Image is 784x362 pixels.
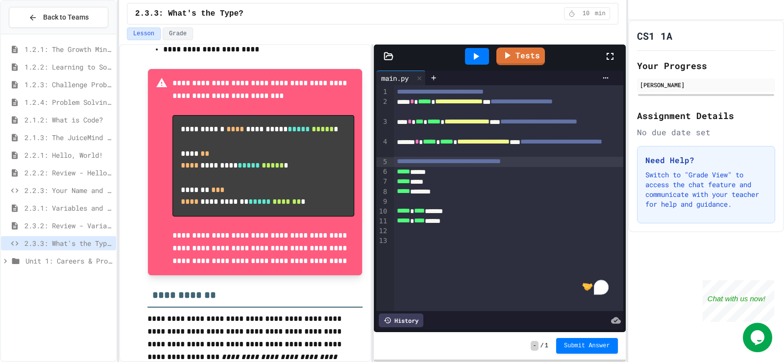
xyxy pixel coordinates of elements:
[24,238,112,248] span: 2.3.3: What's the Type?
[376,177,389,187] div: 7
[24,168,112,178] span: 2.2.2: Review - Hello, World!
[645,170,767,209] p: Switch to "Grade View" to access the chat feature and communicate with your teacher for help and ...
[43,12,89,23] span: Back to Teams
[24,150,112,160] span: 2.2.1: Hello, World!
[637,126,775,138] div: No due date set
[545,342,548,350] span: 1
[24,115,112,125] span: 2.1.2: What is Code?
[376,167,389,177] div: 6
[135,8,244,20] span: 2.3.3: What's the Type?
[24,62,112,72] span: 1.2.2: Learning to Solve Hard Problems
[394,85,623,311] div: To enrich screen reader interactions, please activate Accessibility in Grammarly extension settings
[578,10,594,18] span: 10
[24,220,112,231] span: 2.3.2: Review - Variables and Data Types
[24,79,112,90] span: 1.2.3: Challenge Problem - The Bridge
[640,80,772,89] div: [PERSON_NAME]
[127,27,161,40] button: Lesson
[496,48,545,65] a: Tests
[25,256,112,266] span: Unit 1: Careers & Professionalism
[376,207,389,217] div: 10
[540,342,544,350] span: /
[376,217,389,226] div: 11
[376,97,389,117] div: 2
[376,197,389,207] div: 9
[556,338,618,354] button: Submit Answer
[645,154,767,166] h3: Need Help?
[376,117,389,137] div: 3
[376,226,389,236] div: 12
[376,236,389,246] div: 13
[595,10,606,18] span: min
[24,44,112,54] span: 1.2.1: The Growth Mindset
[163,27,193,40] button: Grade
[376,157,389,167] div: 5
[564,342,610,350] span: Submit Answer
[379,314,423,327] div: History
[637,59,775,72] h2: Your Progress
[531,341,538,351] span: -
[743,323,774,352] iframe: chat widget
[637,29,672,43] h1: CS1 1A
[376,73,414,83] div: main.py
[376,137,389,157] div: 4
[24,203,112,213] span: 2.3.1: Variables and Data Types
[24,185,112,195] span: 2.2.3: Your Name and Favorite Movie
[9,7,108,28] button: Back to Teams
[703,280,774,322] iframe: chat widget
[24,97,112,107] span: 1.2.4: Problem Solving Practice
[24,132,112,143] span: 2.1.3: The JuiceMind IDE
[376,71,426,85] div: main.py
[637,109,775,122] h2: Assignment Details
[376,87,389,97] div: 1
[376,187,389,197] div: 8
